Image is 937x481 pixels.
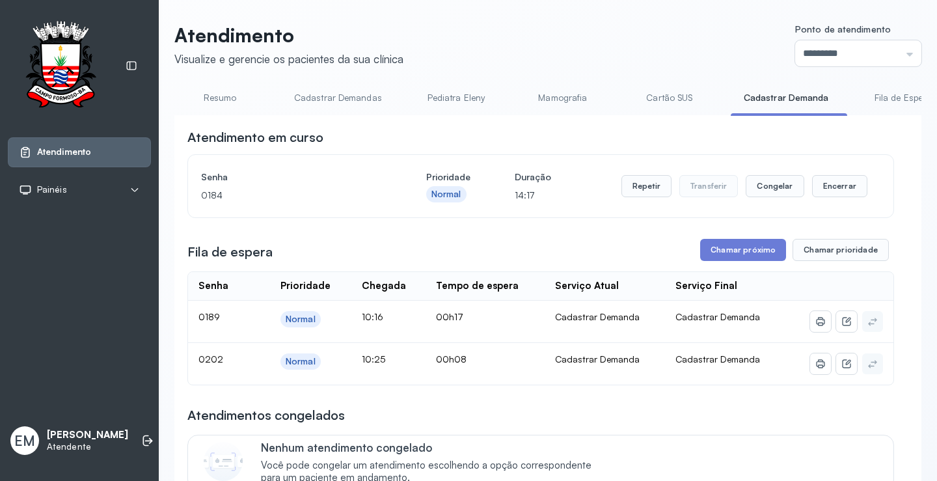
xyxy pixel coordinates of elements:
[795,23,891,34] span: Ponto de atendimento
[675,311,760,322] span: Cadastrar Demanda
[198,311,220,322] span: 0189
[731,87,842,109] a: Cadastrar Demanda
[426,168,470,186] h4: Prioridade
[679,175,739,197] button: Transferir
[47,429,128,441] p: [PERSON_NAME]
[431,189,461,200] div: Normal
[174,23,403,47] p: Atendimento
[624,87,715,109] a: Cartão SUS
[700,239,786,261] button: Chamar próximo
[281,87,395,109] a: Cadastrar Demandas
[37,146,91,158] span: Atendimento
[261,441,605,454] p: Nenhum atendimento congelado
[19,146,140,159] a: Atendimento
[14,21,107,111] img: Logotipo do estabelecimento
[555,280,619,292] div: Serviço Atual
[515,186,551,204] p: 14:17
[201,186,382,204] p: 0184
[555,311,655,323] div: Cadastrar Demanda
[436,353,467,364] span: 00h08
[746,175,804,197] button: Congelar
[204,442,243,481] img: Imagem de CalloutCard
[436,311,463,322] span: 00h17
[286,314,316,325] div: Normal
[187,243,273,261] h3: Fila de espera
[37,184,67,195] span: Painéis
[174,87,265,109] a: Resumo
[47,441,128,452] p: Atendente
[812,175,867,197] button: Encerrar
[187,406,345,424] h3: Atendimentos congelados
[286,356,316,367] div: Normal
[198,280,228,292] div: Senha
[362,280,406,292] div: Chegada
[174,52,403,66] div: Visualize e gerencie os pacientes da sua clínica
[675,353,760,364] span: Cadastrar Demanda
[436,280,519,292] div: Tempo de espera
[187,128,323,146] h3: Atendimento em curso
[793,239,889,261] button: Chamar prioridade
[517,87,608,109] a: Mamografia
[362,353,385,364] span: 10:25
[515,168,551,186] h4: Duração
[362,311,383,322] span: 10:16
[198,353,223,364] span: 0202
[201,168,382,186] h4: Senha
[555,353,655,365] div: Cadastrar Demanda
[675,280,737,292] div: Serviço Final
[411,87,502,109] a: Pediatra Eleny
[621,175,672,197] button: Repetir
[280,280,331,292] div: Prioridade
